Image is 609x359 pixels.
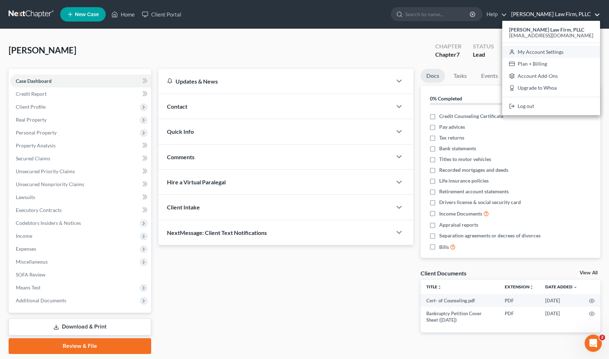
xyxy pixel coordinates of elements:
[16,78,52,84] span: Case Dashboard
[16,155,50,161] span: Secured Claims
[167,179,226,185] span: Hire a Virtual Paralegal
[16,246,36,252] span: Expenses
[421,307,499,327] td: Bankruptcy Petition Cover Sheet ([DATE])
[10,204,151,217] a: Executory Contracts
[167,77,383,85] div: Updates & News
[439,145,476,152] span: Bank statements
[16,181,84,187] span: Unsecured Nonpriority Claims
[509,27,584,33] strong: [PERSON_NAME] Law Firm, PLLC
[16,297,66,303] span: Additional Documents
[475,69,504,83] a: Events
[16,104,45,110] span: Client Profile
[16,117,47,123] span: Real Property
[545,284,577,289] a: Date Added expand_more
[16,271,45,278] span: SOFA Review
[75,12,99,17] span: New Case
[529,285,534,289] i: unfold_more
[108,8,138,21] a: Home
[16,194,35,200] span: Lawsuits
[439,123,465,131] span: Pay advices
[437,285,442,289] i: unfold_more
[599,335,605,340] span: 2
[585,335,602,352] iframe: Intercom live chat
[473,51,494,59] div: Lead
[502,21,600,115] div: [PERSON_NAME] Law Firm, PLLC
[573,285,577,289] i: expand_more
[456,51,460,58] span: 7
[430,95,462,101] strong: 0% Completed
[505,284,534,289] a: Extensionunfold_more
[167,229,267,236] span: NextMessage: Client Text Notifications
[502,82,600,94] a: Upgrade to Whoa
[10,178,151,191] a: Unsecured Nonpriority Claims
[16,91,47,97] span: Credit Report
[16,220,81,226] span: Codebtors Insiders & Notices
[10,268,151,281] a: SOFA Review
[10,139,151,152] a: Property Analysis
[439,113,503,120] span: Credit Counseling Certificate
[10,165,151,178] a: Unsecured Priority Claims
[421,269,466,277] div: Client Documents
[9,45,76,55] span: [PERSON_NAME]
[502,58,600,70] a: Plan + Billing
[499,307,540,327] td: PDF
[16,168,75,174] span: Unsecured Priority Claims
[421,69,445,83] a: Docs
[421,294,499,307] td: Cert- of Counseling.pdf
[10,88,151,100] a: Credit Report
[10,152,151,165] a: Secured Claims
[580,270,598,275] a: View All
[448,69,473,83] a: Tasks
[435,51,461,59] div: Chapter
[16,259,48,265] span: Miscellaneous
[10,75,151,88] a: Case Dashboard
[16,207,62,213] span: Executory Contracts
[502,46,600,58] a: My Account Settings
[426,284,442,289] a: Titleunfold_more
[473,42,494,51] div: Status
[439,156,491,163] span: Titles to motor vehicles
[509,32,593,38] span: [EMAIL_ADDRESS][DOMAIN_NAME]
[439,134,464,141] span: Tax returns
[439,210,482,217] span: Income Documents
[405,8,471,21] input: Search by name...
[16,129,57,136] span: Personal Property
[167,153,195,160] span: Comments
[540,307,583,327] td: [DATE]
[540,294,583,307] td: [DATE]
[138,8,185,21] a: Client Portal
[167,128,194,135] span: Quick Info
[9,318,151,335] a: Download & Print
[16,142,56,148] span: Property Analysis
[439,244,449,251] span: Bills
[439,177,489,184] span: Life insurance policies
[499,294,540,307] td: PDF
[167,204,200,211] span: Client Intake
[508,8,600,21] a: [PERSON_NAME] Law Firm, PLLC
[439,232,541,239] span: Separation agreements or decrees of divorces
[439,221,478,228] span: Appraisal reports
[16,233,32,239] span: Income
[483,8,507,21] a: Help
[16,284,40,290] span: Means Test
[502,100,600,112] a: Log out
[439,188,509,195] span: Retirement account statements
[435,42,461,51] div: Chapter
[167,103,187,110] span: Contact
[502,70,600,82] a: Account Add-Ons
[9,338,151,354] a: Review & File
[10,191,151,204] a: Lawsuits
[439,166,508,174] span: Recorded mortgages and deeds
[439,199,521,206] span: Drivers license & social security card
